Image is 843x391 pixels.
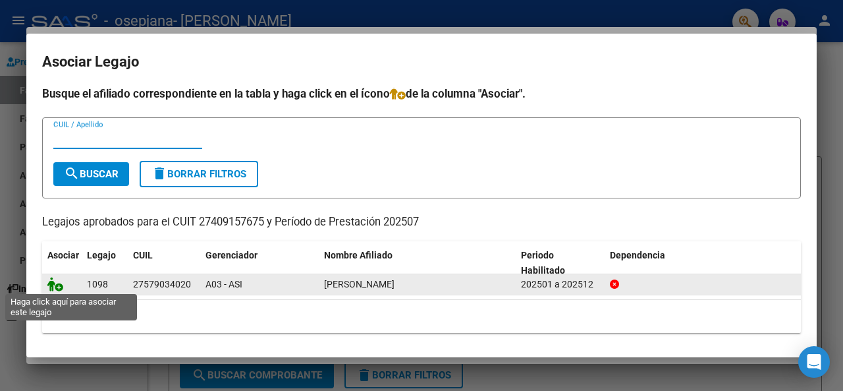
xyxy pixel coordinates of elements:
span: Asociar [47,250,79,260]
span: Nombre Afiliado [324,250,393,260]
span: Dependencia [610,250,665,260]
div: 1 registros [42,300,801,333]
h2: Asociar Legajo [42,49,801,75]
span: Legajo [87,250,116,260]
datatable-header-cell: Asociar [42,241,82,285]
datatable-header-cell: Dependencia [605,241,802,285]
mat-icon: delete [151,165,167,181]
span: Buscar [64,168,119,180]
button: Borrar Filtros [140,161,258,187]
span: CUIL [133,250,153,260]
button: Buscar [53,162,129,186]
datatable-header-cell: Gerenciador [200,241,319,285]
span: Periodo Habilitado [521,250,565,276]
datatable-header-cell: Nombre Afiliado [319,241,516,285]
span: Borrar Filtros [151,168,246,180]
span: AGOSTI ARIAS JULIETA [324,279,394,289]
datatable-header-cell: Periodo Habilitado [516,241,605,285]
span: 1098 [87,279,108,289]
datatable-header-cell: CUIL [128,241,200,285]
p: Legajos aprobados para el CUIT 27409157675 y Período de Prestación 202507 [42,214,801,231]
div: Open Intercom Messenger [798,346,830,378]
span: Gerenciador [205,250,258,260]
mat-icon: search [64,165,80,181]
div: 27579034020 [133,277,191,292]
span: A03 - ASI [205,279,242,289]
h4: Busque el afiliado correspondiente en la tabla y haga click en el ícono de la columna "Asociar". [42,85,801,102]
div: 202501 a 202512 [521,277,599,292]
datatable-header-cell: Legajo [82,241,128,285]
